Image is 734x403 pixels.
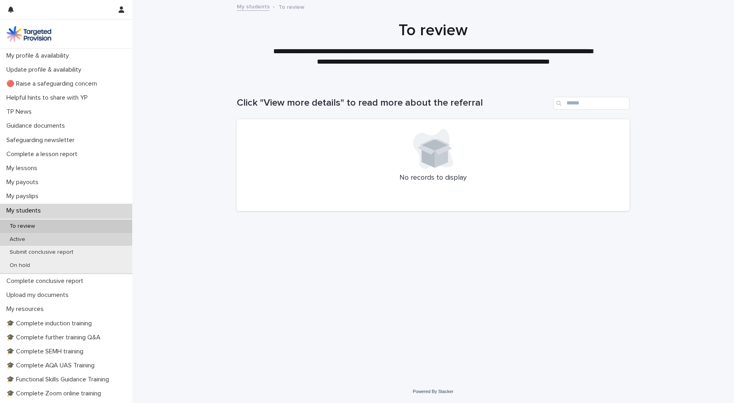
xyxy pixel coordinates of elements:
p: To review [3,223,41,230]
p: 🔴 Raise a safeguarding concern [3,80,103,88]
p: To review [278,2,304,11]
p: 🎓 Complete AQA UAS Training [3,362,101,369]
p: 🎓 Complete further training Q&A [3,334,107,341]
p: Complete a lesson report [3,150,84,158]
h1: To review [237,21,629,40]
img: M5nRWzHhSzIhMunXDL62 [6,26,51,42]
a: Powered By Stacker [413,389,453,394]
p: Active [3,236,32,243]
p: 🎓 Complete Zoom online training [3,390,107,397]
h1: Click "View more details" to read more about the referral [237,97,550,109]
p: 🎓 Functional Skills Guidance Training [3,376,115,383]
p: Helpful hints to share with YP [3,94,94,102]
p: No records to display [246,174,620,182]
a: My students [237,2,270,11]
input: Search [553,97,629,110]
p: My profile & availability [3,52,75,60]
p: Update profile & availability [3,66,88,74]
p: Safeguarding newsletter [3,136,81,144]
p: 🎓 Complete SEMH training [3,348,90,355]
p: 🎓 Complete induction training [3,320,98,327]
p: My resources [3,305,50,313]
p: My students [3,207,47,215]
p: My lessons [3,164,44,172]
p: My payslips [3,192,45,200]
p: My payouts [3,178,45,186]
p: Submit conclusive report [3,249,80,256]
p: On hold [3,262,36,269]
p: Guidance documents [3,122,71,130]
p: Complete conclusive report [3,277,90,285]
p: Upload my documents [3,291,75,299]
p: TP News [3,108,38,116]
